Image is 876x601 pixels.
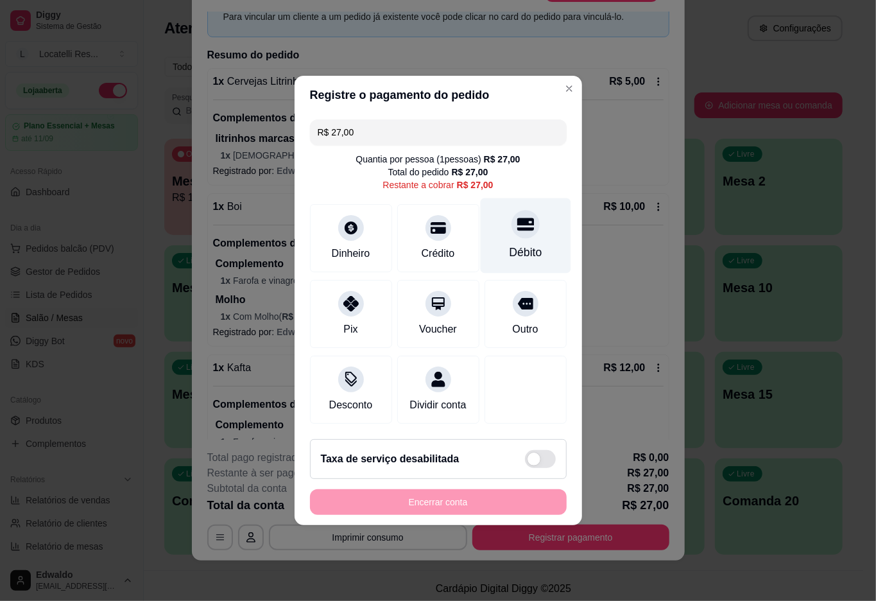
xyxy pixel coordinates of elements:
[559,78,580,99] button: Close
[295,76,582,114] header: Registre o pagamento do pedido
[509,244,542,261] div: Débito
[457,179,494,191] div: R$ 27,00
[382,179,493,191] div: Restante a cobrar
[318,119,559,145] input: Ex.: hambúrguer de cordeiro
[452,166,488,179] div: R$ 27,00
[422,246,455,261] div: Crédito
[484,153,520,166] div: R$ 27,00
[388,166,488,179] div: Total do pedido
[332,246,370,261] div: Dinheiro
[356,153,520,166] div: Quantia por pessoa ( 1 pessoas)
[329,397,373,413] div: Desconto
[409,397,466,413] div: Dividir conta
[512,322,538,337] div: Outro
[419,322,457,337] div: Voucher
[321,451,459,467] h2: Taxa de serviço desabilitada
[343,322,357,337] div: Pix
